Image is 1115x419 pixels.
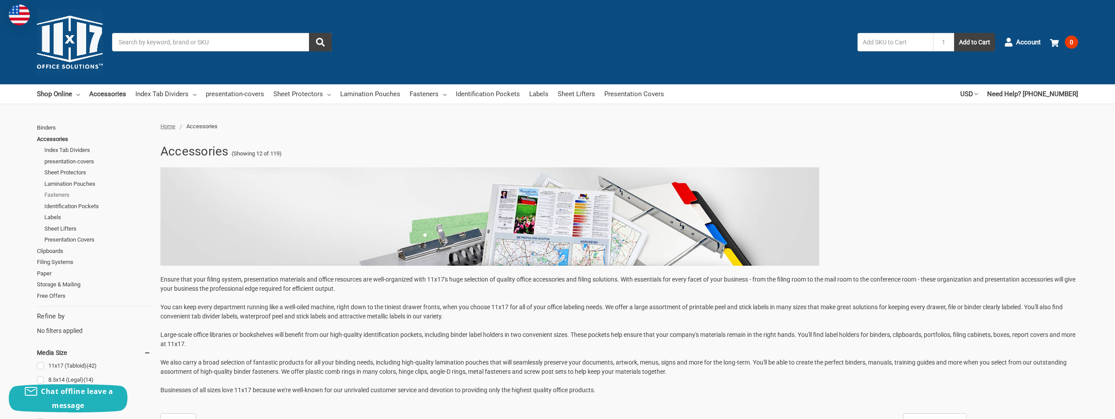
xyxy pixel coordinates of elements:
[44,167,151,178] a: Sheet Protectors
[37,360,151,372] a: 11x17 (Tabloid)
[558,84,595,104] a: Sheet Lifters
[37,279,151,290] a: Storage & Mailing
[44,156,151,167] a: presentation-covers
[89,84,126,104] a: Accessories
[232,149,282,158] span: (Showing 12 of 119)
[135,84,196,104] a: Index Tab Dividers
[37,311,151,321] h5: Refine by
[44,144,151,156] a: Index Tab Dividers
[160,123,175,130] a: Home
[37,268,151,279] a: Paper
[87,362,97,369] span: (42)
[206,84,264,104] a: presentation-covers
[44,234,151,246] a: Presentation Covers
[112,33,332,51] input: Search by keyword, brand or SKU
[37,347,151,358] h5: Media Size
[37,311,151,335] div: No filters applied
[160,140,229,163] h1: Accessories
[44,201,151,212] a: Identification Pockets
[41,386,113,410] span: Chat offline leave a message
[37,122,151,134] a: Binders
[186,123,218,130] span: Accessories
[1004,31,1041,54] a: Account
[857,33,933,51] input: Add SKU to Cart
[340,84,400,104] a: Lamination Pouches
[1065,36,1078,49] span: 0
[44,223,151,235] a: Sheet Lifters
[37,256,151,268] a: Filing Systems
[960,84,978,104] a: USD
[604,84,664,104] a: Presentation Covers
[37,374,151,386] a: 8.5x14 (Legal)
[160,167,819,266] img: 11x17-lp-accessories.jpg
[410,84,447,104] a: Fasteners
[37,9,103,75] img: 11x17.com
[37,246,151,257] a: Clipboards
[456,84,520,104] a: Identification Pockets
[9,4,30,25] img: duty and tax information for United States
[987,84,1078,104] a: Need Help? [PHONE_NUMBER]
[954,33,995,51] button: Add to Cart
[273,84,331,104] a: Sheet Protectors
[1042,395,1115,419] iframe: Google Customer Reviews
[44,189,151,201] a: Fasteners
[37,134,151,145] a: Accessories
[9,384,127,412] button: Chat offline leave a message
[160,275,1078,395] p: Ensure that your filing system, presentation materials and office resources are well-organized wi...
[84,376,94,383] span: (14)
[37,290,151,302] a: Free Offers
[44,178,151,190] a: Lamination Pouches
[1050,31,1078,54] a: 0
[529,84,548,104] a: Labels
[1016,37,1041,47] span: Account
[44,212,151,223] a: Labels
[37,84,80,104] a: Shop Online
